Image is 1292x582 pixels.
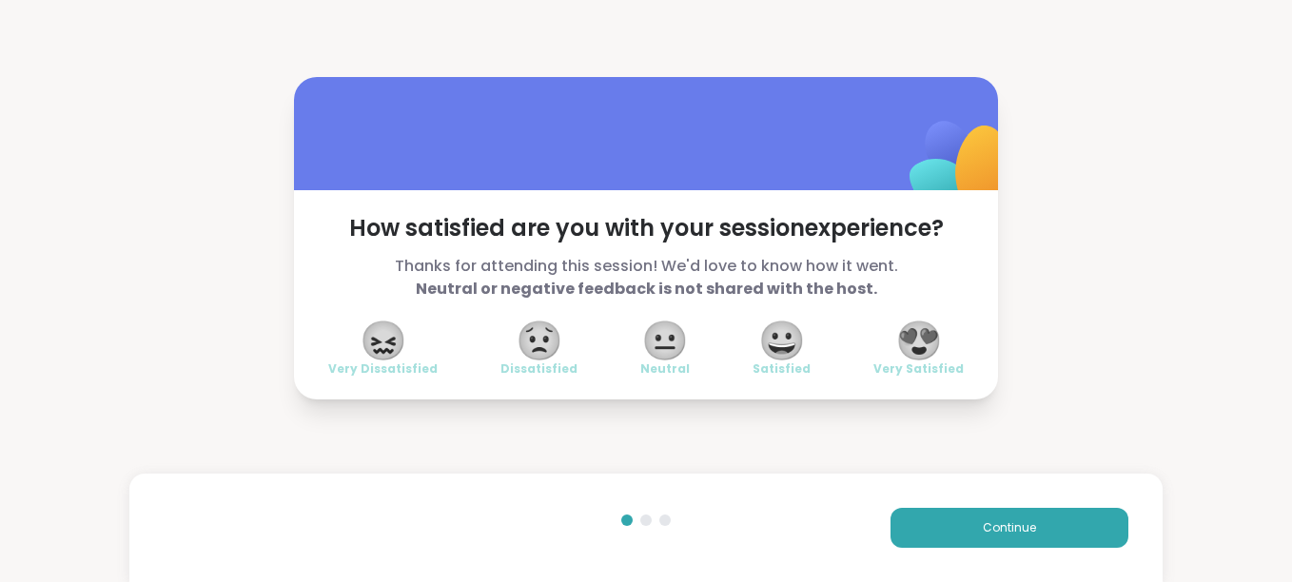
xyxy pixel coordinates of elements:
span: 😖 [360,323,407,358]
span: 😀 [758,323,806,358]
span: Satisfied [753,361,811,377]
b: Neutral or negative feedback is not shared with the host. [416,278,877,300]
span: Continue [983,519,1036,536]
span: Very Dissatisfied [328,361,438,377]
span: How satisfied are you with your session experience? [328,213,964,243]
span: Dissatisfied [500,361,577,377]
span: Thanks for attending this session! We'd love to know how it went. [328,255,964,301]
span: 😍 [895,323,943,358]
span: Neutral [640,361,690,377]
span: 😟 [516,323,563,358]
img: ShareWell Logomark [865,71,1054,261]
button: Continue [891,508,1128,548]
span: 😐 [641,323,689,358]
span: Very Satisfied [873,361,964,377]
